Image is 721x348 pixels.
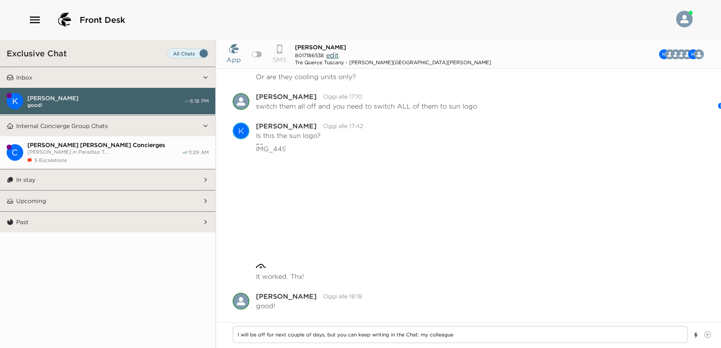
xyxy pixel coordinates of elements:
time: 2025-09-30T15:42:24.111Z [323,122,363,130]
span: good! [27,102,183,108]
span: 6:18 PM [190,98,209,104]
div: K [234,123,248,139]
p: switch them all off and you need to switch ALL of them to sun logo [256,102,477,110]
button: In stay [14,169,203,190]
span: [PERSON_NAME] [27,94,183,102]
span: 5 Escalations [34,157,67,163]
div: [PERSON_NAME] [256,123,317,129]
time: 2025-09-30T16:18:46.285Z [323,292,362,300]
span: Front Desk [80,14,125,26]
p: Is this the sun logo? [256,131,321,140]
button: Inbox [14,67,203,88]
button: Internal Concierge Group Chats [14,116,203,136]
h3: Exclusive Chat [7,48,67,58]
button: Upcoming [14,191,203,211]
div: Casali di Casole Concierge Team [694,49,704,59]
p: App [227,55,241,65]
div: C [7,144,23,161]
span: edit [326,51,339,59]
span: 11:29 AM [188,149,209,156]
div: Kip Wadsworth [233,123,249,139]
img: IMG_4498.HEIC [256,138,285,262]
span: [PERSON_NAME] [295,43,346,51]
img: C [694,49,704,59]
p: Past [16,218,29,226]
p: good! [256,302,275,310]
div: [PERSON_NAME] [256,93,317,100]
button: Past [14,212,203,232]
p: Or are they cooling units only? [256,72,356,81]
div: Kip Wadsworth [7,93,23,109]
button: CKCBGDK [672,46,711,63]
span: [PERSON_NAME] [PERSON_NAME] Concierges [27,141,182,149]
span: 8017186538 [295,52,324,58]
textarea: Write a message [233,326,688,343]
p: It worked. Thx! [256,272,304,280]
div: Carolina de Falco [233,93,249,110]
div: Carolina de Falco [233,293,249,309]
button: Show templates [693,328,699,343]
img: C [233,93,249,110]
time: 2025-09-30T15:10:50.209Z [323,93,362,100]
div: [PERSON_NAME] [256,293,317,300]
img: logo [55,10,75,30]
a: Allegato [256,266,266,274]
div: Casali di Casole [7,144,23,161]
p: In stay [16,176,35,184]
p: Upcoming [16,197,46,205]
div: K [7,93,23,109]
label: Set all destinations [167,48,209,58]
p: Internal Concierge Group Chats [16,122,108,130]
span: [PERSON_NAME] in Paradiso T... [27,149,182,155]
img: C [233,293,249,309]
p: Inbox [16,74,32,81]
p: SMS [273,55,287,65]
img: User [676,11,693,27]
div: Tre Querce Tuscany - [PERSON_NAME][GEOGRAPHIC_DATA][PERSON_NAME] [295,59,491,65]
